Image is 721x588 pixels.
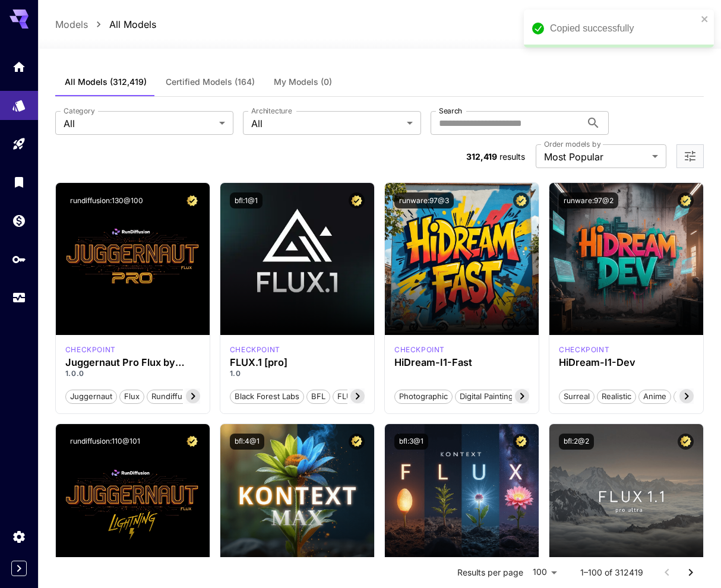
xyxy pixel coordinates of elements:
span: flux [120,391,144,403]
div: API Keys [12,252,26,267]
span: All [64,116,214,131]
span: Anime [639,391,671,403]
p: 1.0 [230,368,365,379]
span: Stylized [674,391,711,403]
h3: HiDream-I1-Fast [394,357,529,368]
div: Playground [12,137,26,151]
label: Category [64,106,95,116]
button: rundiffusion:110@101 [65,434,145,450]
p: 1.0.0 [65,368,200,379]
span: Realistic [597,391,635,403]
div: 100 [528,564,561,581]
label: Architecture [251,106,292,116]
div: fluxpro [230,344,280,355]
button: Go to next page [679,561,703,584]
span: Most Popular [544,150,647,164]
button: BFL [306,388,330,404]
span: rundiffusion [147,391,202,403]
span: Certified Models (164) [166,77,255,87]
div: HiDream Dev [559,344,609,355]
h3: FLUX.1 [pro] [230,357,365,368]
button: Certified Model – Vetted for best performance and includes a commercial license. [513,434,529,450]
button: Certified Model – Vetted for best performance and includes a commercial license. [349,434,365,450]
nav: breadcrumb [55,17,156,31]
a: Models [55,17,88,31]
button: rundiffusion [147,388,203,404]
p: checkpoint [559,344,609,355]
button: Digital Painting [455,388,518,404]
h3: HiDream-I1-Dev [559,357,694,368]
div: Models [12,94,26,109]
button: Surreal [559,388,594,404]
button: juggernaut [65,388,117,404]
div: HiDream Fast [394,344,445,355]
div: Settings [12,529,26,544]
button: runware:97@3 [394,192,454,208]
button: close [701,14,709,24]
span: results [499,151,525,162]
button: Certified Model – Vetted for best performance and includes a commercial license. [678,434,694,450]
span: Photographic [395,391,452,403]
button: bfl:3@1 [394,434,428,450]
div: Wallet [12,213,26,228]
span: BFL [307,391,330,403]
div: FLUX.1 D [65,344,116,355]
span: 312,419 [466,151,497,162]
span: All [251,116,402,131]
button: Expand sidebar [11,561,27,576]
h3: Juggernaut Pro Flux by RunDiffusion [65,357,200,368]
button: flux [119,388,144,404]
button: Certified Model – Vetted for best performance and includes a commercial license. [184,434,200,450]
button: Black Forest Labs [230,388,304,404]
p: checkpoint [394,344,445,355]
button: rundiffusion:130@100 [65,192,148,208]
button: Certified Model – Vetted for best performance and includes a commercial license. [184,192,200,208]
span: My Models (0) [274,77,332,87]
label: Order models by [544,139,600,149]
button: bfl:4@1 [230,434,264,450]
div: Copied successfully [550,21,697,36]
span: Surreal [559,391,594,403]
span: Digital Painting [456,391,517,403]
button: Stylized [673,388,711,404]
button: runware:97@2 [559,192,618,208]
button: bfl:1@1 [230,192,263,208]
p: 1–100 of 312419 [580,567,643,578]
button: Realistic [597,388,636,404]
button: Anime [638,388,671,404]
p: checkpoint [230,344,280,355]
a: All Models [109,17,156,31]
button: Certified Model – Vetted for best performance and includes a commercial license. [349,192,365,208]
button: Open more filters [683,149,697,164]
span: juggernaut [66,391,116,403]
button: Photographic [394,388,453,404]
div: Library [12,171,26,186]
div: Home [12,59,26,74]
div: Usage [12,290,26,305]
button: bfl:2@2 [559,434,594,450]
p: checkpoint [65,344,116,355]
span: All Models (312,419) [65,77,147,87]
label: Search [439,106,462,116]
span: FLUX.1 [pro] [333,391,387,403]
p: Results per page [457,567,523,578]
button: Certified Model – Vetted for best performance and includes a commercial license. [678,192,694,208]
span: Black Forest Labs [230,391,303,403]
button: Certified Model – Vetted for best performance and includes a commercial license. [513,192,529,208]
button: FLUX.1 [pro] [333,388,388,404]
